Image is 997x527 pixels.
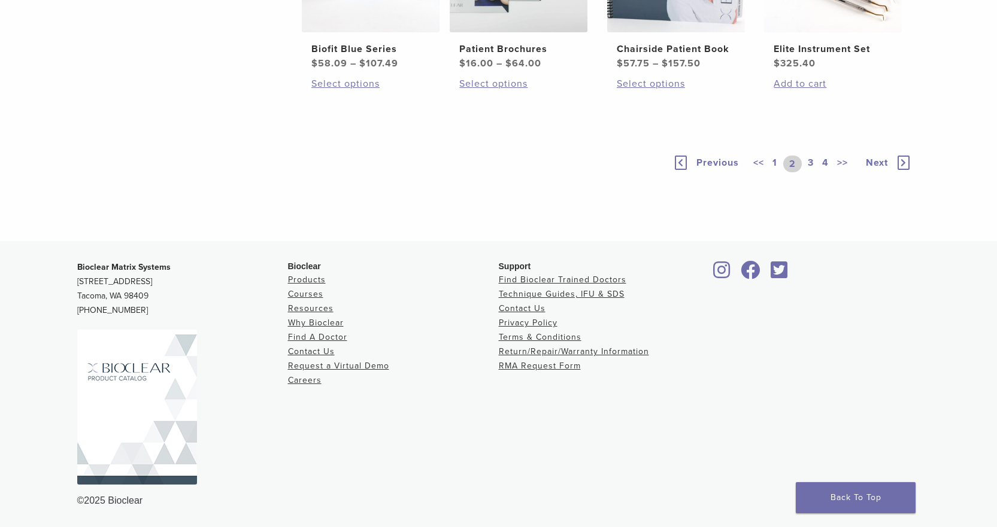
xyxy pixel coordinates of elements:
[783,156,802,172] a: 2
[653,57,659,69] span: –
[288,261,321,271] span: Bioclear
[459,57,493,69] bdi: 16.00
[459,77,578,91] a: Select options for “Patient Brochures”
[835,156,850,172] a: >>
[505,57,541,69] bdi: 64.00
[499,346,649,357] a: Return/Repair/Warranty Information
[774,57,816,69] bdi: 325.40
[288,346,335,357] a: Contact Us
[617,57,623,69] span: $
[311,42,430,56] h2: Biofit Blue Series
[359,57,398,69] bdi: 107.49
[617,77,735,91] a: Select options for “Chairside Patient Book”
[767,268,792,280] a: Bioclear
[77,494,920,508] div: ©2025 Bioclear
[499,318,557,328] a: Privacy Policy
[288,318,344,328] a: Why Bioclear
[288,289,323,299] a: Courses
[77,260,288,318] p: [STREET_ADDRESS] Tacoma, WA 98409 [PHONE_NUMBER]
[77,262,171,272] strong: Bioclear Matrix Systems
[505,57,512,69] span: $
[499,332,581,342] a: Terms & Conditions
[796,482,916,513] a: Back To Top
[499,275,626,285] a: Find Bioclear Trained Doctors
[710,268,735,280] a: Bioclear
[77,330,197,485] img: Bioclear
[288,275,326,285] a: Products
[288,375,322,385] a: Careers
[737,268,765,280] a: Bioclear
[774,57,780,69] span: $
[774,77,892,91] a: Add to cart: “Elite Instrument Set”
[499,261,531,271] span: Support
[662,57,668,69] span: $
[459,42,578,56] h2: Patient Brochures
[359,57,366,69] span: $
[288,332,347,342] a: Find A Doctor
[350,57,356,69] span: –
[770,156,780,172] a: 1
[617,42,735,56] h2: Chairside Patient Book
[866,157,888,169] span: Next
[459,57,466,69] span: $
[499,289,625,299] a: Technique Guides, IFU & SDS
[311,57,318,69] span: $
[311,77,430,91] a: Select options for “Biofit Blue Series”
[662,57,701,69] bdi: 157.50
[617,57,650,69] bdi: 57.75
[496,57,502,69] span: –
[805,156,816,172] a: 3
[499,303,546,313] a: Contact Us
[311,57,347,69] bdi: 58.09
[751,156,766,172] a: <<
[288,303,334,313] a: Resources
[774,42,892,56] h2: Elite Instrument Set
[820,156,831,172] a: 4
[696,157,739,169] span: Previous
[499,361,581,371] a: RMA Request Form
[288,361,389,371] a: Request a Virtual Demo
